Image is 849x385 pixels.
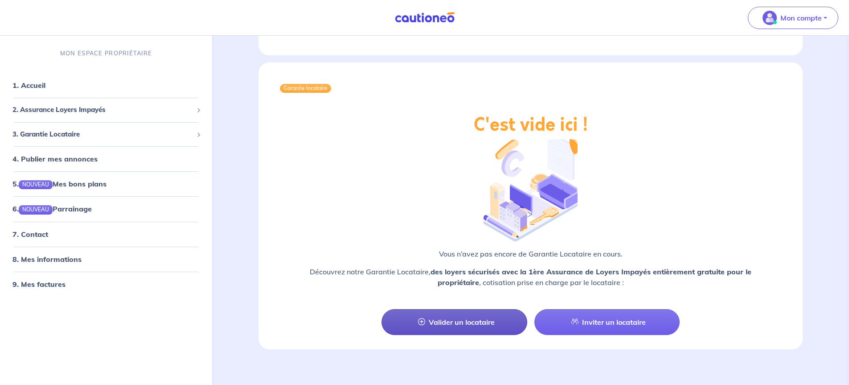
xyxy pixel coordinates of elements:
div: 4. Publier mes annonces [4,150,209,168]
div: Garantie locataire [280,84,331,93]
a: 4. Publier mes annonces [12,154,98,163]
button: illu_account_valid_menu.svgMon compte [748,7,838,29]
div: 7. Contact [4,225,209,243]
img: illu_account_valid_menu.svg [763,11,777,25]
strong: des loyers sécurisés avec la 1ère Assurance de Loyers Impayés entièrement gratuite pour le propri... [431,267,751,287]
div: 3. Garantie Locataire [4,126,209,143]
p: Vous n’avez pas encore de Garantie Locataire en cours. [280,248,781,259]
span: 3. Garantie Locataire [12,129,193,140]
a: 5.NOUVEAUMes bons plans [12,179,107,188]
p: MON ESPACE PROPRIÉTAIRE [60,49,152,58]
img: Cautioneo [391,12,458,23]
div: 8. Mes informations [4,250,209,268]
a: 9. Mes factures [12,280,66,289]
p: Découvrez notre Garantie Locataire, , cotisation prise en charge par le locataire : [280,266,781,288]
a: 6.NOUVEAUParrainage [12,205,92,214]
a: Inviter un locataire [534,309,680,335]
span: 2. Assurance Loyers Impayés [12,105,193,115]
h2: C'est vide ici ! [474,114,588,136]
div: 2. Assurance Loyers Impayés [4,101,209,119]
a: 8. Mes informations [12,255,82,264]
div: 1. Accueil [4,76,209,94]
a: 1. Accueil [12,81,45,90]
img: illu_empty_gl.png [484,132,577,242]
div: 9. Mes factures [4,275,209,293]
div: 5.NOUVEAUMes bons plans [4,175,209,193]
div: 6.NOUVEAUParrainage [4,200,209,218]
p: Mon compte [780,12,822,23]
a: 7. Contact [12,230,48,239]
a: Valider un locataire [381,309,527,335]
